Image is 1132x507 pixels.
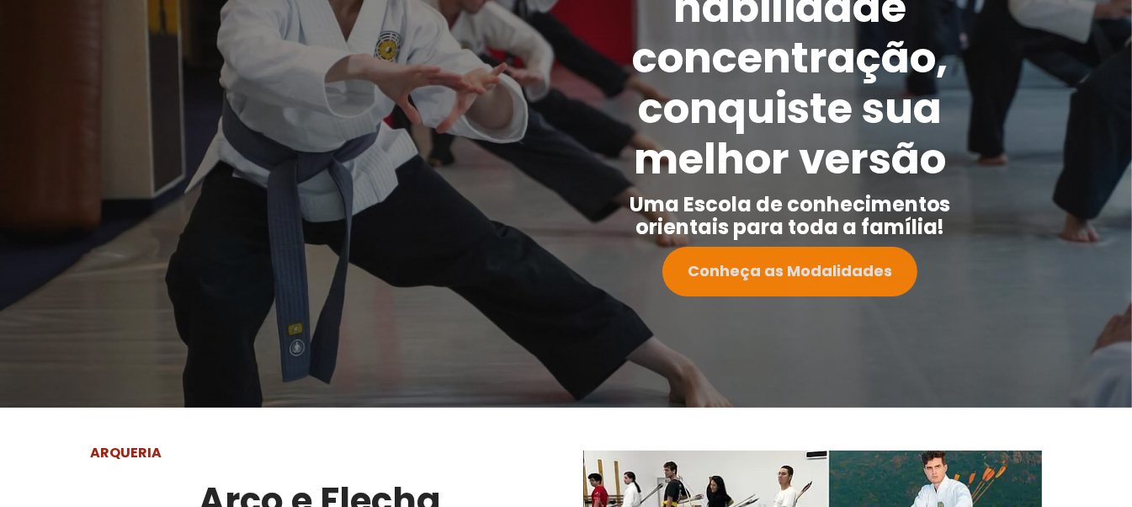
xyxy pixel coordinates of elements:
strong: Conheça as Modalidades [688,260,892,281]
a: Conheça as Modalidades [662,247,917,296]
strong: ARQUERIA [91,443,162,462]
strong: Uma Escola de conhecimentos orientais para toda a família! [630,190,951,241]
